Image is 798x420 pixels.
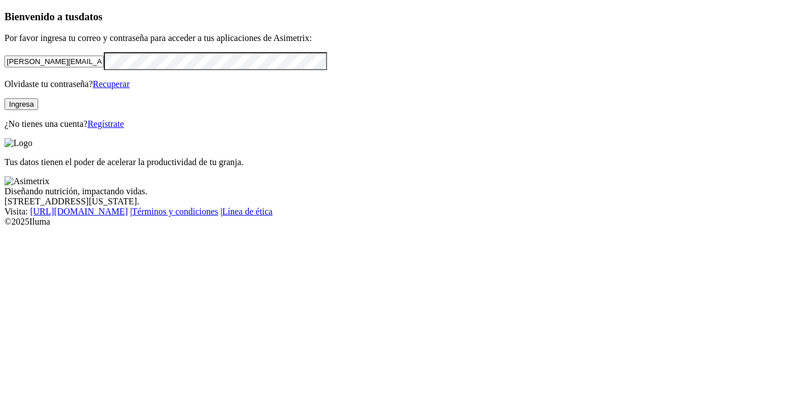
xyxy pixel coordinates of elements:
[4,98,38,110] button: Ingresa
[4,11,794,23] h3: Bienvenido a tus
[4,186,794,197] div: Diseñando nutrición, impactando vidas.
[4,56,104,67] input: Tu correo
[30,207,128,216] a: [URL][DOMAIN_NAME]
[4,138,33,148] img: Logo
[4,207,794,217] div: Visita : | |
[79,11,103,22] span: datos
[132,207,218,216] a: Términos y condiciones
[4,157,794,167] p: Tus datos tienen el poder de acelerar la productividad de tu granja.
[222,207,273,216] a: Línea de ética
[4,176,49,186] img: Asimetrix
[4,217,794,227] div: © 2025 Iluma
[88,119,124,129] a: Regístrate
[4,119,794,129] p: ¿No tienes una cuenta?
[4,33,794,43] p: Por favor ingresa tu correo y contraseña para acceder a tus aplicaciones de Asimetrix:
[4,79,794,89] p: Olvidaste tu contraseña?
[4,197,794,207] div: [STREET_ADDRESS][US_STATE].
[93,79,130,89] a: Recuperar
